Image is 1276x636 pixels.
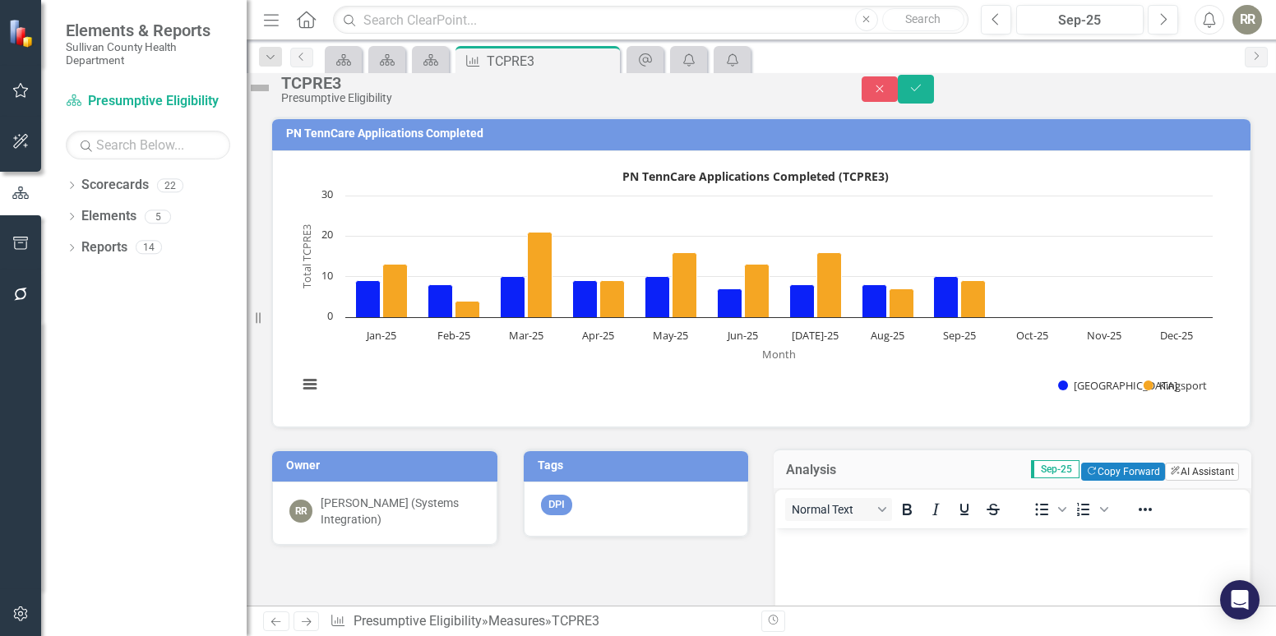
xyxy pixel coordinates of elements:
[726,328,758,343] text: Jun-25
[66,92,230,111] a: Presumptive Eligibility
[247,75,273,101] img: Not Defined
[1165,463,1239,481] button: AI Assistant
[922,498,950,521] button: Italic
[286,459,489,472] h3: Owner
[943,328,976,343] text: Sep-25
[1081,463,1164,481] button: Copy Forward
[354,613,482,629] a: Presumptive Eligibility
[538,459,741,472] h3: Tags
[81,207,136,226] a: Elements
[786,463,874,477] h3: Analysis
[817,252,842,317] path: Jul-25, 16. Kingsport .
[333,6,969,35] input: Search ClearPoint...
[905,12,941,25] span: Search
[437,328,470,343] text: Feb-25
[893,498,921,521] button: Bold
[934,276,959,317] path: Sep-25, 10. Blountville.
[289,164,1233,410] div: PN TennCare Applications Completed (TCPRE3). Highcharts interactive chart.
[321,495,480,528] div: [PERSON_NAME] (Systems Integration)
[488,613,545,629] a: Measures
[365,328,396,343] text: Jan-25
[1074,378,1177,393] text: [GEOGRAPHIC_DATA]
[281,74,829,92] div: TCPRE3
[573,280,598,317] path: Apr-25, 9. Blountville.
[862,284,887,317] path: Aug-25, 8. Blountville.
[327,308,333,323] text: 0
[157,178,183,192] div: 22
[356,280,381,317] path: Jan-25, 9. Blountville.
[1131,498,1159,521] button: Reveal or hide additional toolbar items
[790,284,815,317] path: Jul-25, 8. Blountville.
[792,328,839,343] text: [DATE]-25
[871,328,904,343] text: Aug-25
[528,232,552,317] path: Mar-25, 21. Kingsport .
[299,224,314,288] text: Total TCPRE3
[1016,5,1144,35] button: Sep-25
[1070,498,1111,521] div: Numbered list
[1016,328,1048,343] text: Oct-25
[979,498,1007,521] button: Strikethrough
[600,280,625,317] path: Apr-25, 9. Kingsport .
[66,21,230,40] span: Elements & Reports
[1087,328,1121,343] text: Nov-25
[81,238,127,257] a: Reports
[762,347,796,362] text: Month
[1220,580,1260,620] div: Open Intercom Messenger
[289,164,1221,410] svg: Interactive chart
[81,176,149,195] a: Scorecards
[1144,378,1207,393] button: Show Kingsport
[1058,378,1126,393] button: Show Blountville
[653,328,688,343] text: May-25
[321,187,333,201] text: 30
[501,276,525,317] path: Mar-25, 10. Blountville.
[950,498,978,521] button: Underline
[582,328,614,343] text: Apr-25
[541,495,572,515] span: DPI
[673,252,697,317] path: May-25, 16. Kingsport .
[745,264,770,317] path: Jun-25, 13. Kingsport .
[321,268,333,283] text: 10
[1160,328,1193,343] text: Dec-25
[330,612,749,631] div: » »
[882,8,964,31] button: Search
[1022,11,1138,30] div: Sep-25
[455,301,480,317] path: Feb-25, 4. Kingsport .
[487,51,616,71] div: TCPRE3
[785,498,892,521] button: Block Normal Text
[718,288,742,317] path: Jun-25, 7. Blountville.
[792,503,872,516] span: Normal Text
[890,288,914,317] path: Aug-25, 7. Kingsport .
[321,227,333,242] text: 20
[145,210,171,224] div: 5
[383,264,408,317] path: Jan-25, 13. Kingsport .
[66,40,230,67] small: Sullivan County Health Department
[1028,498,1069,521] div: Bullet list
[281,92,829,104] div: Presumptive Eligibility
[66,131,230,159] input: Search Below...
[428,284,453,317] path: Feb-25, 8. Blountville.
[509,328,543,343] text: Mar-25
[298,373,321,396] button: View chart menu, PN TennCare Applications Completed (TCPRE3)
[286,127,1242,140] h3: PN TennCare Applications Completed
[136,241,162,255] div: 14
[622,168,889,184] text: PN TennCare Applications Completed (TCPRE3)
[8,19,37,48] img: ClearPoint Strategy
[552,613,599,629] div: TCPRE3
[645,276,670,317] path: May-25, 10. Blountville.
[289,500,312,523] div: RR
[961,280,986,317] path: Sep-25, 9. Kingsport .
[1031,460,1080,478] span: Sep-25
[1232,5,1262,35] button: RR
